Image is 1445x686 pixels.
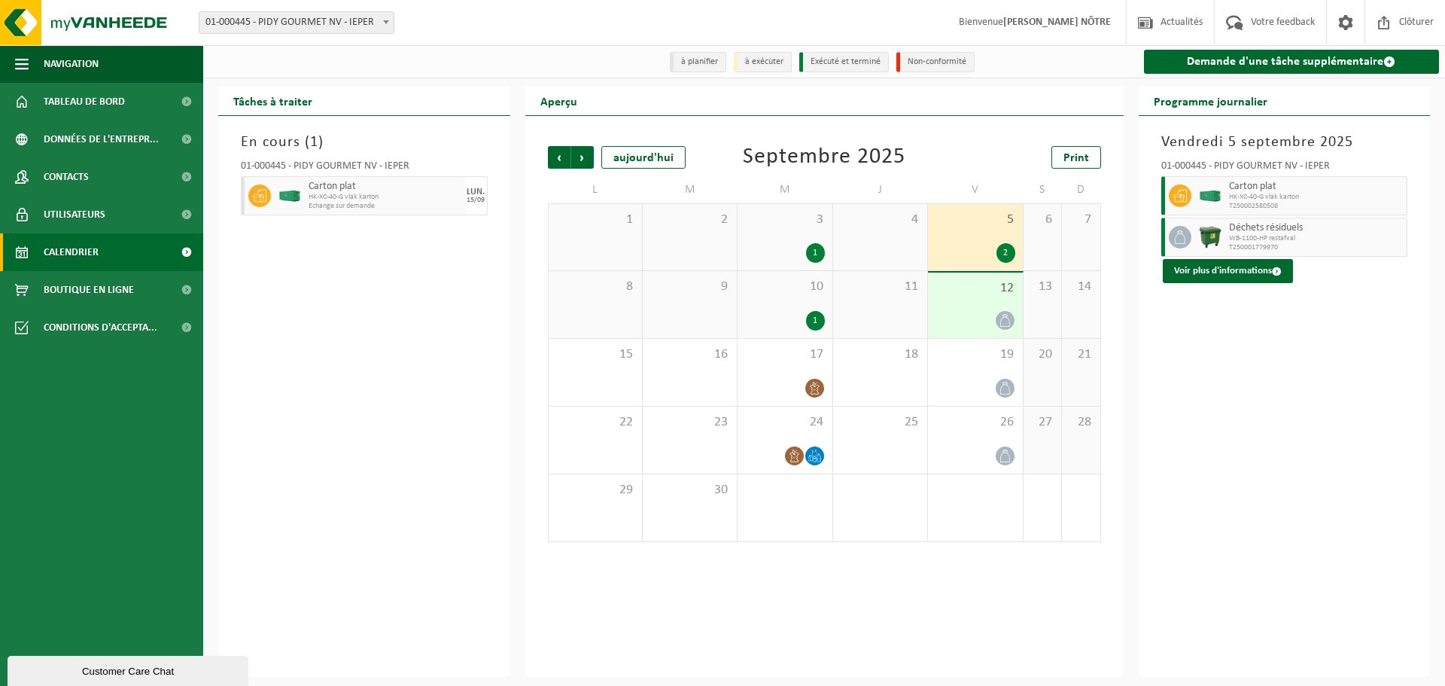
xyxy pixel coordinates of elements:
span: 10 [745,279,824,295]
span: 16 [650,346,729,363]
span: HK-XC-40-G vlak karton [1229,193,1404,202]
td: L [548,176,643,203]
span: Carton plat [309,181,461,193]
div: 1 [806,243,825,263]
span: 22 [556,414,634,431]
span: 4 [841,212,920,228]
h2: Programme journalier [1139,86,1282,115]
span: 17 [745,346,824,363]
span: Calendrier [44,233,99,271]
span: 19 [935,346,1015,363]
span: Suivant [571,146,594,169]
span: Carton plat [1229,181,1404,193]
span: 1 [556,212,634,228]
span: 01-000445 - PIDY GOURMET NV - IEPER [199,12,394,33]
a: Demande d'une tâche supplémentaire [1144,50,1440,74]
h3: Vendredi 5 septembre 2025 [1161,131,1408,154]
span: 2 [650,212,729,228]
span: Print [1063,152,1089,164]
img: WB-1100-HPE-GN-01 [1199,226,1221,248]
span: 20 [1031,346,1054,363]
span: 12 [935,280,1015,297]
span: 8 [556,279,634,295]
a: Print [1051,146,1101,169]
span: 11 [841,279,920,295]
img: HK-XC-40-GN-00 [278,191,301,202]
span: 21 [1069,346,1092,363]
td: M [643,176,738,203]
span: 14 [1069,279,1092,295]
li: Exécuté et terminé [799,52,889,72]
span: Contacts [44,158,89,196]
div: 2 [996,243,1015,263]
div: 15/09 [467,197,485,204]
span: WB-1100-HP restafval [1229,234,1404,243]
span: 28 [1069,414,1092,431]
span: Navigation [44,45,99,83]
span: 24 [745,414,824,431]
span: Conditions d'accepta... [44,309,157,346]
span: 25 [841,414,920,431]
td: J [833,176,928,203]
span: 5 [935,212,1015,228]
span: 23 [650,414,729,431]
h2: Aperçu [525,86,592,115]
span: 29 [556,482,634,498]
li: Non-conformité [896,52,975,72]
td: M [738,176,832,203]
span: Précédent [548,146,570,169]
span: T250001779970 [1229,243,1404,252]
span: 30 [650,482,729,498]
span: 3 [745,212,824,228]
div: 01-000445 - PIDY GOURMET NV - IEPER [1161,161,1408,176]
td: S [1024,176,1062,203]
span: Echange sur demande [309,202,461,211]
span: Données de l'entrepr... [44,120,159,158]
span: 13 [1031,279,1054,295]
div: aujourd'hui [601,146,686,169]
iframe: chat widget [8,653,251,686]
span: 01-000445 - PIDY GOURMET NV - IEPER [199,11,394,34]
span: Utilisateurs [44,196,105,233]
span: 6 [1031,212,1054,228]
div: 1 [806,311,825,331]
span: HK-XC-40-G vlak karton [309,193,461,202]
span: 15 [556,346,634,363]
strong: [PERSON_NAME] NÔTRE [1003,17,1111,28]
span: Tableau de bord [44,83,125,120]
button: Voir plus d'informations [1163,259,1293,283]
span: 7 [1069,212,1092,228]
span: 9 [650,279,729,295]
div: Septembre 2025 [743,146,905,169]
div: 01-000445 - PIDY GOURMET NV - IEPER [241,161,488,176]
span: 26 [935,414,1015,431]
h2: Tâches à traiter [218,86,327,115]
div: LUN. [467,188,485,197]
td: D [1062,176,1100,203]
span: T250002580508 [1229,202,1404,211]
h3: En cours ( ) [241,131,488,154]
li: à exécuter [734,52,792,72]
span: Déchets résiduels [1229,222,1404,234]
span: Boutique en ligne [44,271,134,309]
li: à planifier [670,52,726,72]
img: HK-XC-40-GN-00 [1199,191,1221,202]
span: 18 [841,346,920,363]
span: 1 [310,135,318,150]
span: 27 [1031,414,1054,431]
td: V [928,176,1023,203]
